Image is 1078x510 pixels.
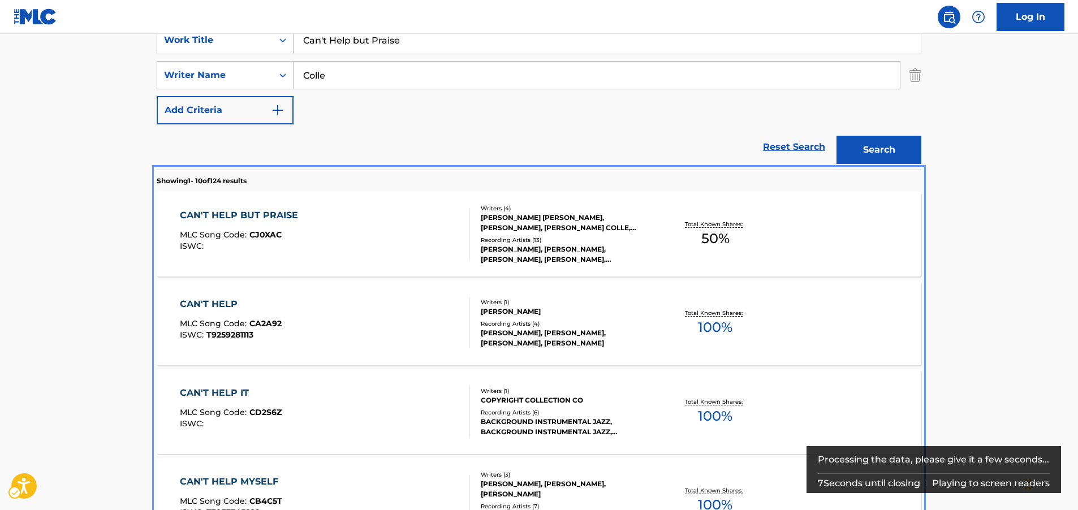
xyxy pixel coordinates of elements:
[164,33,266,47] div: Work Title
[997,3,1064,31] a: Log In
[685,309,745,317] p: Total Known Shares:
[481,319,652,328] div: Recording Artists ( 4 )
[157,176,247,186] p: Showing 1 - 10 of 124 results
[180,407,249,417] span: MLC Song Code :
[481,236,652,244] div: Recording Artists ( 13 )
[157,96,294,124] button: Add Criteria
[180,230,249,240] span: MLC Song Code :
[294,27,921,54] input: Search...
[481,306,652,317] div: [PERSON_NAME]
[249,230,282,240] span: CJ0XAC
[481,408,652,417] div: Recording Artists ( 6 )
[157,26,921,170] form: Search Form
[836,136,921,164] button: Search
[481,395,652,405] div: COPYRIGHT COLLECTION CO
[685,397,745,406] p: Total Known Shares:
[481,244,652,265] div: [PERSON_NAME], [PERSON_NAME], [PERSON_NAME], [PERSON_NAME], [PERSON_NAME]
[481,479,652,499] div: [PERSON_NAME], [PERSON_NAME], [PERSON_NAME]
[701,228,730,249] span: 50 %
[818,446,1050,473] div: Processing the data, please give it a few seconds...
[249,407,282,417] span: CD2S6Z
[180,318,249,329] span: MLC Song Code :
[481,298,652,306] div: Writers ( 1 )
[757,135,831,159] a: Reset Search
[180,241,206,251] span: ISWC :
[481,470,652,479] div: Writers ( 3 )
[294,62,900,89] input: Search...
[180,418,206,429] span: ISWC :
[685,220,745,228] p: Total Known Shares:
[481,417,652,437] div: BACKGROUND INSTRUMENTAL JAZZ, BACKGROUND INSTRUMENTAL JAZZ, BACKGROUND INSTRUMENTAL JAZZ, BACKGRO...
[481,213,652,233] div: [PERSON_NAME] [PERSON_NAME], [PERSON_NAME], [PERSON_NAME] COLLE, [PERSON_NAME]
[180,330,206,340] span: ISWC :
[157,192,921,276] a: CAN'T HELP BUT PRAISEMLC Song Code:CJ0XACISWC:Writers (4)[PERSON_NAME] [PERSON_NAME], [PERSON_NAM...
[818,478,823,489] span: 7
[180,475,284,489] div: CAN'T HELP MYSELF
[685,486,745,495] p: Total Known Shares:
[180,496,249,506] span: MLC Song Code :
[249,496,282,506] span: CB4C5T
[481,387,652,395] div: Writers ( 1 )
[14,8,57,25] img: MLC Logo
[180,386,282,400] div: CAN'T HELP IT
[157,369,921,454] a: CAN'T HELP ITMLC Song Code:CD2S6ZISWC:Writers (1)COPYRIGHT COLLECTION CORecording Artists (6)BACK...
[271,103,284,117] img: 9d2ae6d4665cec9f34b9.svg
[481,328,652,348] div: [PERSON_NAME], [PERSON_NAME], [PERSON_NAME], [PERSON_NAME]
[164,68,266,82] div: Writer Name
[481,204,652,213] div: Writers ( 4 )
[180,297,282,311] div: CAN'T HELP
[942,10,956,24] img: search
[698,317,732,338] span: 100 %
[206,330,253,340] span: T9259281113
[157,280,921,365] a: CAN'T HELPMLC Song Code:CA2A92ISWC:T9259281113Writers (1)[PERSON_NAME]Recording Artists (4)[PERSO...
[972,10,985,24] img: help
[180,209,304,222] div: CAN'T HELP BUT PRAISE
[249,318,282,329] span: CA2A92
[698,406,732,426] span: 100 %
[909,61,921,89] img: Delete Criterion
